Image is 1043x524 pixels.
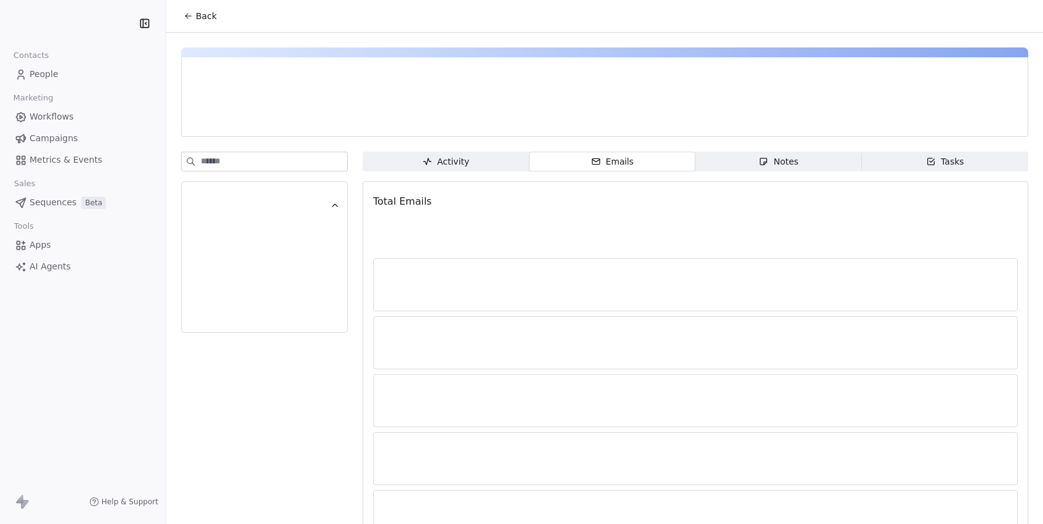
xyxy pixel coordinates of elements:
span: Marketing [8,89,58,107]
a: Campaigns [10,128,156,149]
span: Sales [9,174,41,193]
a: Metrics & Events [10,150,156,170]
span: Beta [81,197,106,209]
div: Activity [422,155,469,168]
span: Contacts [8,46,54,65]
span: AI Agents [30,260,71,273]
span: Back [196,10,217,22]
span: Tools [9,217,39,235]
a: AI Agents [10,256,156,277]
span: Campaigns [30,132,78,145]
a: People [10,64,156,84]
span: Apps [30,239,51,252]
span: Total Emails [373,195,432,207]
a: Workflows [10,107,156,127]
button: Back [176,5,224,27]
a: Apps [10,235,156,255]
span: Help & Support [102,497,158,507]
a: SequencesBeta [10,192,156,213]
span: Workflows [30,110,74,123]
div: Notes [759,155,798,168]
span: People [30,68,58,81]
div: Tasks [926,155,964,168]
span: Metrics & Events [30,154,102,166]
span: Sequences [30,196,76,209]
a: Help & Support [89,497,158,507]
